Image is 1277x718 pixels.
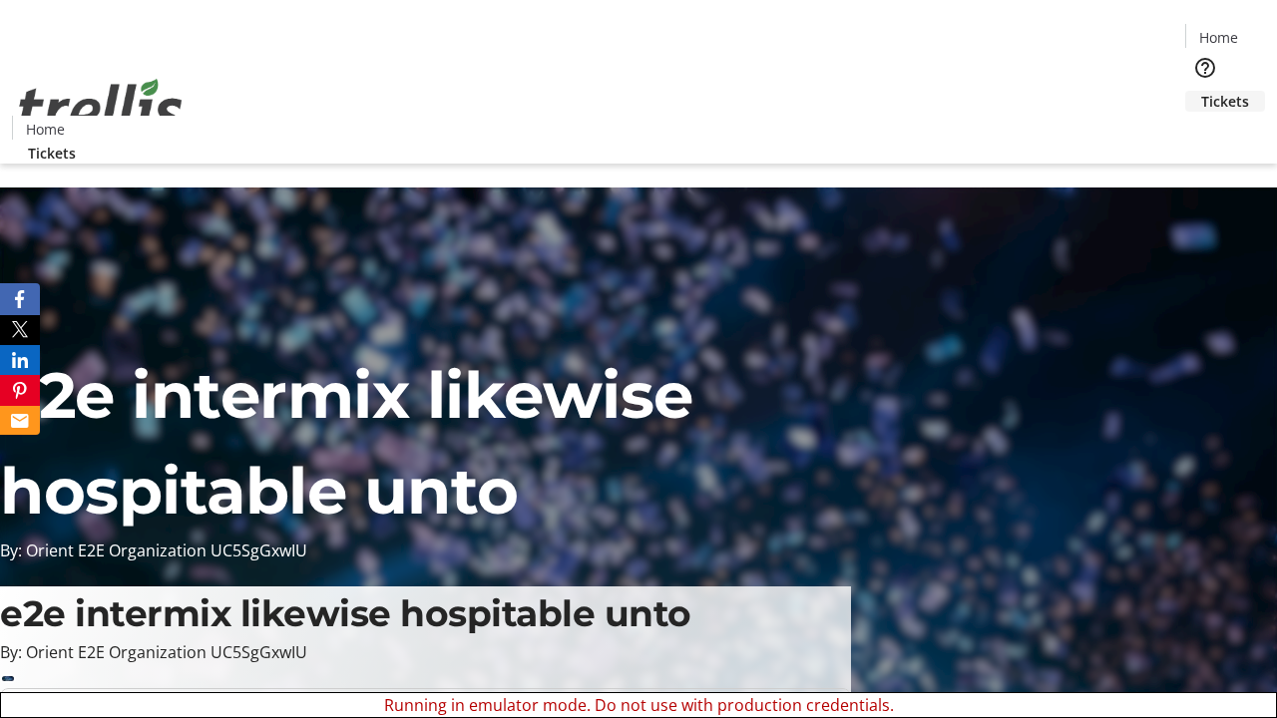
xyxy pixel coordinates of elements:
[28,143,76,164] span: Tickets
[13,119,77,140] a: Home
[1186,27,1250,48] a: Home
[26,119,65,140] span: Home
[12,57,190,157] img: Orient E2E Organization UC5SgGxwIU's Logo
[1185,91,1265,112] a: Tickets
[1201,91,1249,112] span: Tickets
[1185,48,1225,88] button: Help
[1199,27,1238,48] span: Home
[1185,112,1225,152] button: Cart
[12,143,92,164] a: Tickets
